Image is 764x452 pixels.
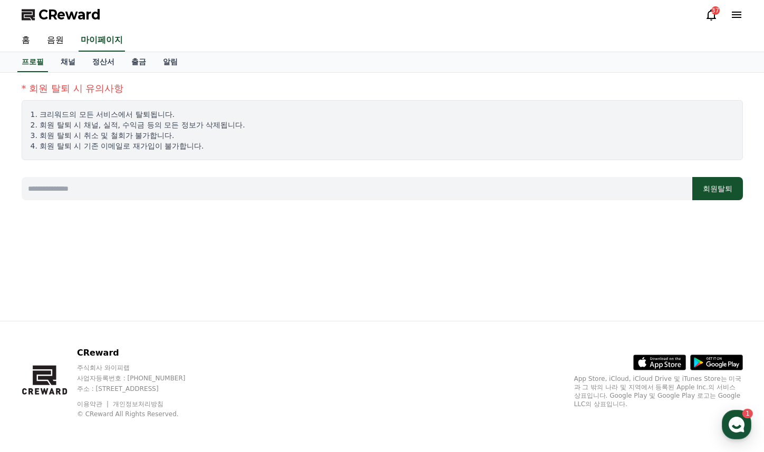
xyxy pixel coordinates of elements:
[705,8,718,21] a: 37
[77,374,206,382] p: 사업자등록번호 : [PHONE_NUMBER]
[22,81,743,96] p: * 회원 탈퇴 시 유의사항
[3,334,70,360] a: 홈
[96,350,109,359] span: 대화
[77,400,110,408] a: 이용약관
[17,52,48,72] a: 프로필
[77,347,206,359] p: CReward
[31,130,734,141] p: 3. 회원 탈퇴 시 취소 및 철회가 불가합니다.
[38,30,72,52] a: 음원
[31,109,734,120] p: 1. 크리워드의 모든 서비스에서 탈퇴됩니다.
[107,333,111,342] span: 1
[574,375,743,408] p: App Store, iCloud, iCloud Drive 및 iTunes Store는 미국과 그 밖의 나라 및 지역에서 등록된 Apple Inc.의 서비스 상표입니다. Goo...
[84,52,123,72] a: 정산서
[79,30,125,52] a: 마이페이지
[136,334,202,360] a: 설정
[31,141,734,151] p: 4. 회원 탈퇴 시 기존 이메일로 재가입이 불가합니다.
[113,400,163,408] a: 개인정보처리방침
[77,363,206,372] p: 주식회사 와이피랩
[13,30,38,52] a: 홈
[38,6,101,23] span: CReward
[31,120,734,130] p: 2. 회원 탈퇴 시 채널, 실적, 수익금 등의 모든 정보가 삭제됩니다.
[163,350,176,358] span: 설정
[154,52,186,72] a: 알림
[77,385,206,393] p: 주소 : [STREET_ADDRESS]
[70,334,136,360] a: 1대화
[692,177,743,200] button: 회원탈퇴
[52,52,84,72] a: 채널
[711,6,720,15] div: 37
[77,410,206,418] p: © CReward All Rights Reserved.
[33,350,40,358] span: 홈
[22,6,101,23] a: CReward
[123,52,154,72] a: 출금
